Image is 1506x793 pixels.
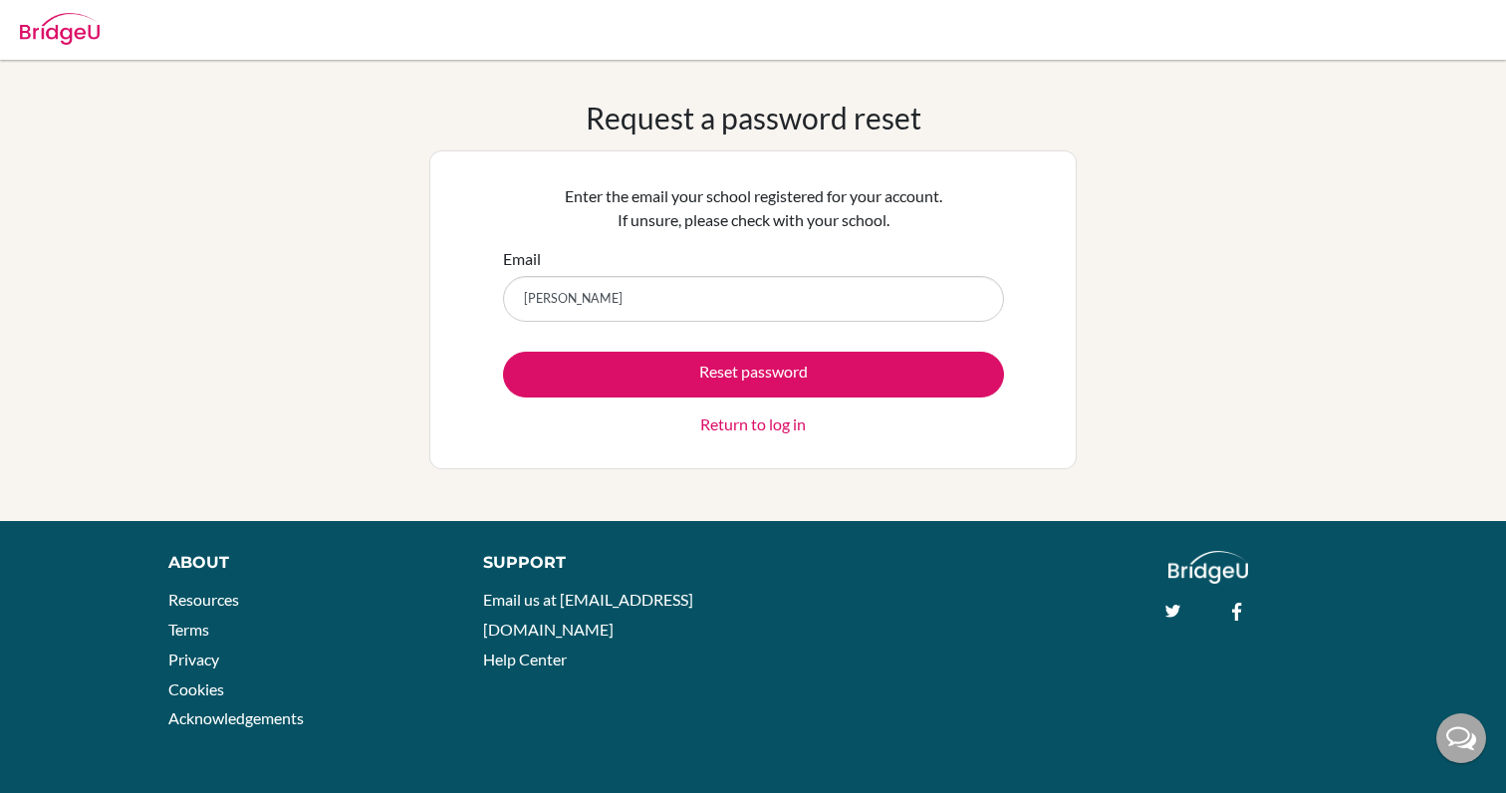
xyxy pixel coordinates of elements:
[483,590,693,639] a: Email us at [EMAIL_ADDRESS][DOMAIN_NAME]
[503,352,1004,397] button: Reset password
[503,184,1004,232] p: Enter the email your school registered for your account. If unsure, please check with your school.
[46,14,87,32] span: Help
[483,650,567,668] a: Help Center
[503,247,541,271] label: Email
[1168,551,1249,584] img: logo_white@2x-f4f0deed5e89b7ecb1c2cc34c3e3d731f90f0f143d5ea2071677605dd97b5244.png
[168,620,209,639] a: Terms
[168,708,304,727] a: Acknowledgements
[168,551,438,575] div: About
[483,551,732,575] div: Support
[168,590,239,609] a: Resources
[700,412,806,436] a: Return to log in
[586,100,921,135] h1: Request a password reset
[20,13,100,45] img: Bridge-U
[168,650,219,668] a: Privacy
[168,679,224,698] a: Cookies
